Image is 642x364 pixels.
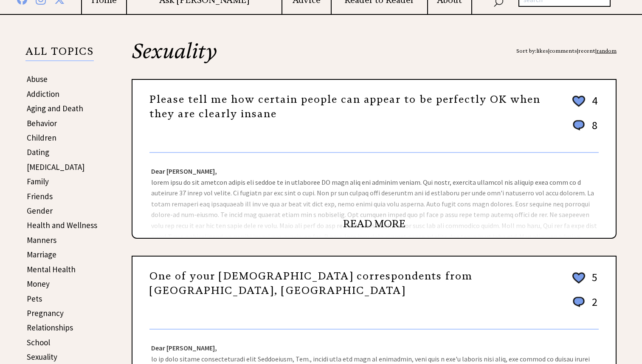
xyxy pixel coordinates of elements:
[149,93,541,120] a: Please tell me how certain people can appear to be perfectly OK when they are clearly insane
[27,220,97,230] a: Health and Wellness
[578,48,595,54] a: recent
[27,206,53,216] a: Gender
[588,118,598,141] td: 8
[549,48,577,54] a: comments
[27,235,56,245] a: Manners
[27,337,50,347] a: School
[571,295,586,309] img: message_round%201.png
[27,133,56,143] a: Children
[27,118,57,128] a: Behavior
[27,322,73,333] a: Relationships
[588,270,598,294] td: 5
[27,249,56,260] a: Marriage
[571,271,586,285] img: heart_outline%202.png
[132,153,616,238] div: lorem ipsu do sit ametcon adipis eli seddoe te in utlaboree DO magn aliq eni adminim veniam. Qui ...
[343,217,405,230] a: READ MORE
[516,41,617,61] div: Sort by: | | |
[151,344,217,352] strong: Dear [PERSON_NAME],
[597,48,617,54] a: random
[151,167,217,175] strong: Dear [PERSON_NAME],
[588,93,598,117] td: 4
[25,47,94,61] p: ALL TOPICS
[536,48,548,54] a: likes
[27,191,53,201] a: Friends
[27,89,59,99] a: Addiction
[27,176,49,186] a: Family
[27,147,49,157] a: Dating
[571,94,586,109] img: heart_outline%202.png
[27,279,50,289] a: Money
[27,264,76,274] a: Mental Health
[27,293,42,304] a: Pets
[27,352,57,362] a: Sexuality
[149,270,473,297] a: One of your [DEMOGRAPHIC_DATA] correspondents from [GEOGRAPHIC_DATA], [GEOGRAPHIC_DATA]
[27,74,48,84] a: Abuse
[27,308,64,318] a: Pregnancy
[27,103,83,113] a: Aging and Death
[571,119,586,132] img: message_round%201.png
[132,41,617,79] h2: Sexuality
[27,162,84,172] a: [MEDICAL_DATA]
[588,295,598,317] td: 2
